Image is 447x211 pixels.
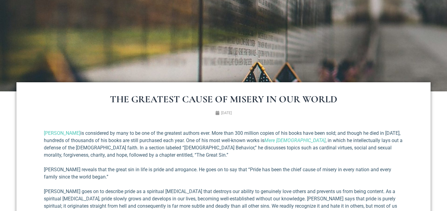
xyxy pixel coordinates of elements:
p: is considered by many to be one of the greatest authors ever. More than 300 million copies of his... [44,130,403,159]
a: [DATE] [215,110,232,116]
a: Mere [DEMOGRAPHIC_DATA] [264,138,326,143]
p: [PERSON_NAME] reveals that the great sin in life is pride and arrogance. He goes on to say that “... [44,166,403,181]
h1: The Greatest Cause of Misery in Our World [41,94,406,104]
a: [PERSON_NAME] [44,130,80,136]
time: [DATE] [221,111,232,115]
